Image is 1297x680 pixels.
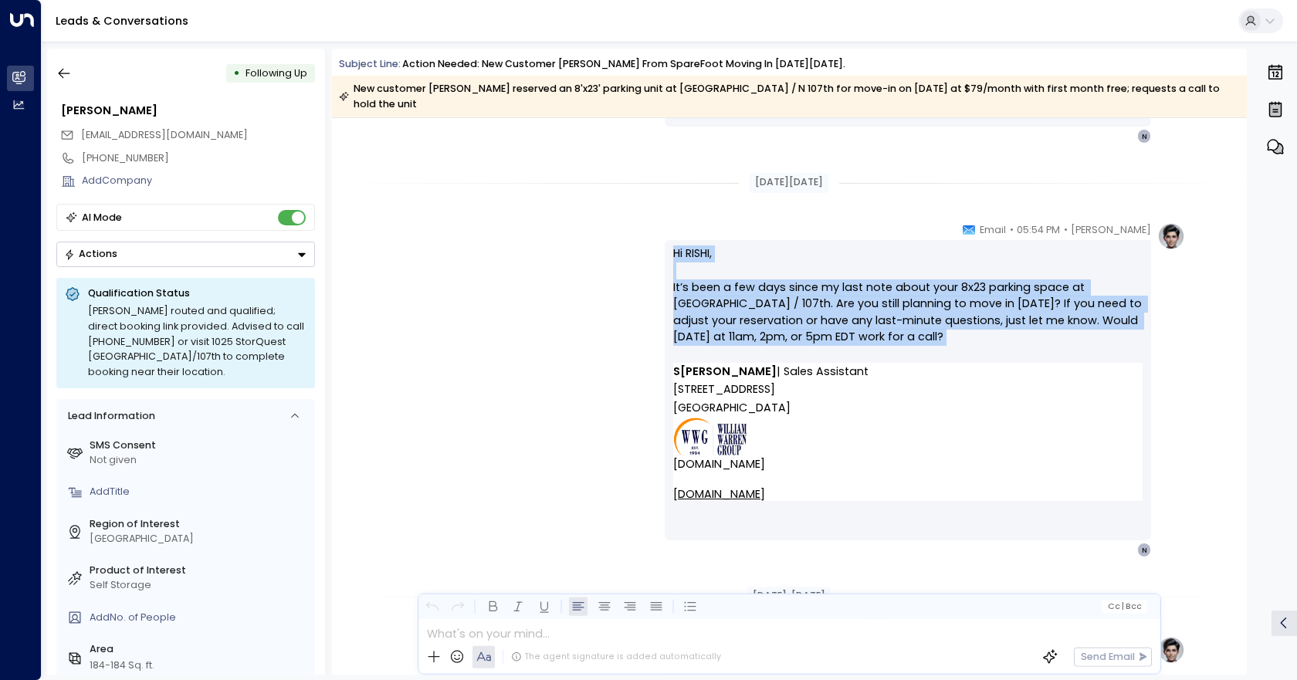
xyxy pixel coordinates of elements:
a: [DOMAIN_NAME] [673,458,765,471]
div: Actions [64,248,117,260]
div: The agent signature is added automatically [511,651,721,663]
label: Region of Interest [90,517,310,532]
div: AI Mode [82,210,122,225]
label: Area [90,642,310,657]
span: • [1010,222,1014,238]
span: | [1122,602,1124,611]
p: Hi RISHI, It’s been a few days since my last note about your 8x23 parking space at [GEOGRAPHIC_DA... [673,245,1143,362]
div: AddTitle [90,485,310,499]
div: [DATE], [DATE] [747,587,831,607]
img: profile-logo.png [1157,636,1185,664]
button: Undo [422,597,442,617]
div: Lead Information [63,409,154,424]
span: [EMAIL_ADDRESS][DOMAIN_NAME] [81,128,248,141]
a: [DOMAIN_NAME] [673,488,765,501]
a: Leads & Conversations [56,13,188,29]
div: • [233,61,240,86]
span: [GEOGRAPHIC_DATA] [673,399,791,418]
span: Subject Line: [339,57,401,70]
div: [PERSON_NAME] routed and qualified; direct booking link provided. Advised to call [PHONE_NUMBER] ... [88,303,306,380]
div: Button group with a nested menu [56,242,315,267]
label: Product of Interest [90,563,310,578]
div: Self Storage [90,578,310,593]
div: Not given [90,453,310,468]
div: [PERSON_NAME] [61,103,315,120]
div: [GEOGRAPHIC_DATA] [90,532,310,546]
span: [PERSON_NAME] [1071,222,1151,238]
button: Redo [449,597,468,617]
div: N [1137,129,1151,143]
button: Cc|Bcc [1102,600,1147,613]
div: New customer [PERSON_NAME] reserved an 8'x23' parking unit at [GEOGRAPHIC_DATA] / N 107th for mov... [339,81,1238,112]
span: | Sales Assistant [777,363,869,381]
img: profile-logo.png [1157,222,1185,250]
span: 05:54 PM [1017,222,1060,238]
div: [PHONE_NUMBER] [82,151,315,166]
div: 184-184 Sq. ft. [90,658,154,673]
span: • [1064,222,1068,238]
p: Qualification Status [88,286,306,300]
span: [STREET_ADDRESS] [673,381,775,399]
strong: [PERSON_NAME] [680,364,777,379]
label: SMS Consent [90,438,310,453]
button: Actions [56,242,315,267]
div: Action Needed: New Customer [PERSON_NAME] From SpareFoot Moving In [DATE][DATE]. [402,57,845,72]
span: Cc Bcc [1107,602,1142,611]
div: AddNo. of People [90,611,310,625]
span: Following Up [246,66,307,80]
span: rmalhotra@hotmail.com [81,128,248,143]
strong: S [673,364,680,379]
div: [DATE][DATE] [750,173,828,193]
div: N [1137,543,1151,557]
span: Email [980,222,1006,238]
div: AddCompany [82,174,315,188]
